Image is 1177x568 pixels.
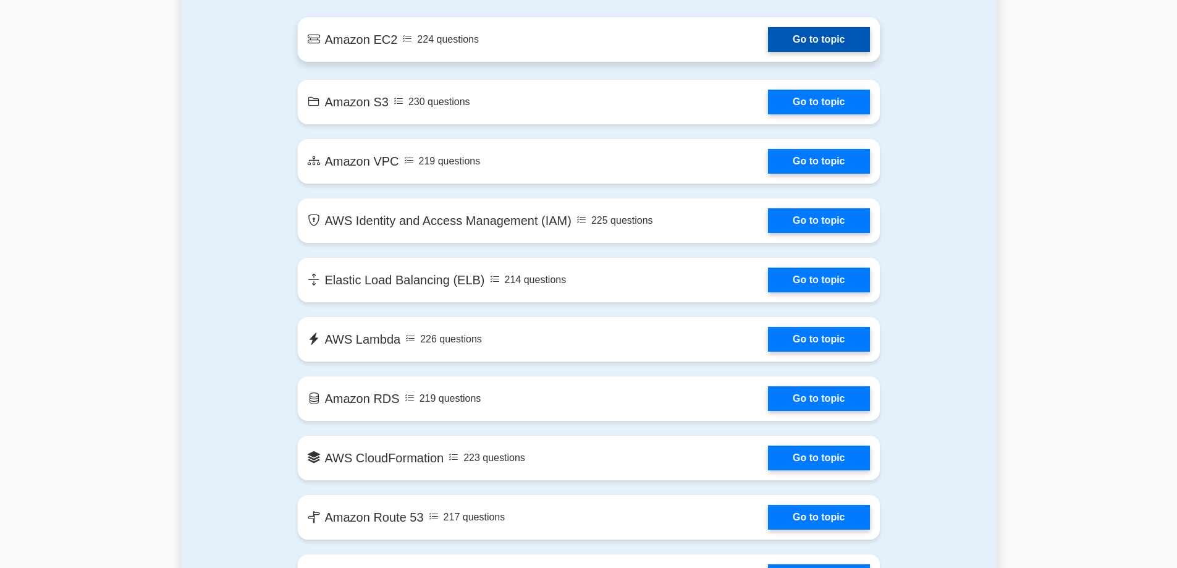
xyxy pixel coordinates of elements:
[768,90,869,114] a: Go to topic
[768,446,869,470] a: Go to topic
[768,505,869,530] a: Go to topic
[768,327,869,352] a: Go to topic
[768,149,869,174] a: Go to topic
[768,386,869,411] a: Go to topic
[768,268,869,292] a: Go to topic
[768,208,869,233] a: Go to topic
[768,27,869,52] a: Go to topic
